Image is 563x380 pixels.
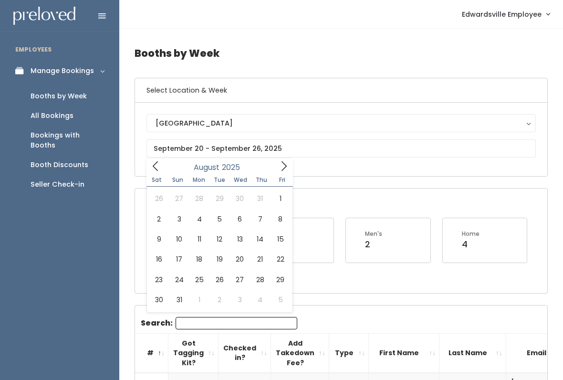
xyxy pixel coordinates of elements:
[13,7,75,25] img: preloved logo
[189,229,209,249] span: August 11, 2025
[452,4,559,24] a: Edwardsville Employee
[209,229,229,249] span: August 12, 2025
[230,177,251,183] span: Wed
[31,179,84,190] div: Seller Check-in
[149,270,169,290] span: August 23, 2025
[149,209,169,229] span: August 2, 2025
[270,209,290,229] span: August 8, 2025
[230,209,250,229] span: August 6, 2025
[146,177,167,183] span: Sat
[169,209,189,229] span: August 3, 2025
[209,209,229,229] span: August 5, 2025
[149,249,169,269] span: August 16, 2025
[189,290,209,310] span: September 1, 2025
[271,333,329,373] th: Add Takedown Fee?: activate to sort column ascending
[156,118,527,128] div: [GEOGRAPHIC_DATA]
[439,333,506,373] th: Last Name: activate to sort column ascending
[462,9,542,20] span: Edwardsville Employee
[31,160,88,170] div: Booth Discounts
[189,249,209,269] span: August 18, 2025
[176,317,297,329] input: Search:
[250,290,270,310] span: September 4, 2025
[168,333,219,373] th: Got Tagging Kit?: activate to sort column ascending
[135,78,547,103] h6: Select Location & Week
[230,290,250,310] span: September 3, 2025
[135,40,548,66] h4: Booths by Week
[209,177,230,183] span: Tue
[230,189,250,209] span: July 30, 2025
[250,229,270,249] span: August 14, 2025
[31,130,104,150] div: Bookings with Booths
[141,317,297,329] label: Search:
[462,230,480,238] div: Home
[272,177,293,183] span: Fri
[149,189,169,209] span: July 26, 2025
[219,161,248,173] input: Year
[250,249,270,269] span: August 21, 2025
[270,249,290,269] span: August 22, 2025
[169,270,189,290] span: August 24, 2025
[149,290,169,310] span: August 30, 2025
[31,91,87,101] div: Booths by Week
[209,189,229,209] span: July 29, 2025
[230,229,250,249] span: August 13, 2025
[189,209,209,229] span: August 4, 2025
[31,111,73,121] div: All Bookings
[169,249,189,269] span: August 17, 2025
[250,270,270,290] span: August 28, 2025
[250,209,270,229] span: August 7, 2025
[31,66,94,76] div: Manage Bookings
[209,249,229,269] span: August 19, 2025
[270,290,290,310] span: September 5, 2025
[329,333,369,373] th: Type: activate to sort column ascending
[209,290,229,310] span: September 2, 2025
[194,164,219,171] span: August
[251,177,272,183] span: Thu
[230,270,250,290] span: August 27, 2025
[209,270,229,290] span: August 26, 2025
[189,189,209,209] span: July 28, 2025
[135,333,168,373] th: #: activate to sort column descending
[167,177,188,183] span: Sun
[146,114,536,132] button: [GEOGRAPHIC_DATA]
[188,177,209,183] span: Mon
[270,189,290,209] span: August 1, 2025
[169,290,189,310] span: August 31, 2025
[270,229,290,249] span: August 15, 2025
[270,270,290,290] span: August 29, 2025
[219,333,271,373] th: Checked in?: activate to sort column ascending
[149,229,169,249] span: August 9, 2025
[462,238,480,251] div: 4
[169,229,189,249] span: August 10, 2025
[365,238,382,251] div: 2
[169,189,189,209] span: July 27, 2025
[365,230,382,238] div: Men's
[146,139,536,158] input: September 20 - September 26, 2025
[189,270,209,290] span: August 25, 2025
[369,333,439,373] th: First Name: activate to sort column ascending
[230,249,250,269] span: August 20, 2025
[250,189,270,209] span: July 31, 2025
